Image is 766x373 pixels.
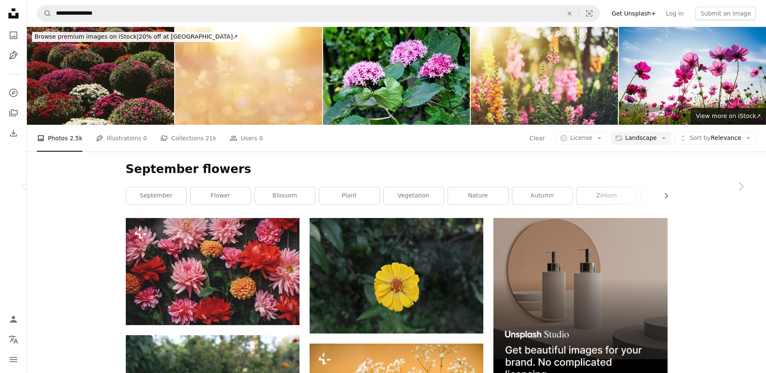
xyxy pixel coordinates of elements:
button: Submit an image [695,7,756,20]
a: Browse premium images on iStock|20% off at [GEOGRAPHIC_DATA]↗ [27,27,245,47]
form: Find visuals sitewide [37,5,600,22]
a: Users 0 [230,125,263,152]
a: autumn [512,187,573,204]
a: earth [641,187,701,204]
button: Clear [529,131,546,145]
span: 0 [259,134,263,143]
span: 21k [205,134,216,143]
a: Log in [661,7,689,20]
a: plant [319,187,379,204]
button: scroll list to the right [658,187,668,204]
img: Blurred autumn background.Abstract natural background with bokeh and sun flares [175,27,322,125]
a: Get Unsplash+ [607,7,661,20]
button: Visual search [579,5,599,21]
a: Next [716,146,766,227]
button: Language [5,331,22,348]
img: The cosmos flower field [619,27,766,125]
span: Landscape [625,134,657,142]
a: Download History [5,125,22,142]
a: blossom [255,187,315,204]
a: Illustrations 0 [96,125,147,152]
img: Colorful red, pink and orange dahlias flowers composition on rustic wood flat lay. Floral card. B... [126,218,300,325]
a: vegetation [384,187,444,204]
button: License [555,131,607,145]
a: Collections [5,105,22,121]
button: Sort byRelevance [675,131,756,145]
img: Clerodendrum Bungei /Rose Glory Bower: Broadleaf Deciduous Perennial with Rounded Terminal Cluste... [323,27,470,125]
a: Illustrations [5,47,22,64]
a: september [126,187,186,204]
a: View more on iStock↗ [691,108,766,125]
a: Log in / Sign up [5,311,22,328]
a: flower [191,187,251,204]
a: a yellow flower in a bush [310,272,483,279]
span: 20% off at [GEOGRAPHIC_DATA] ↗ [34,33,238,40]
span: Browse premium images on iStock | [34,33,138,40]
button: Search Unsplash [37,5,52,21]
span: License [570,134,592,141]
span: 0 [143,134,147,143]
span: Relevance [689,134,741,142]
a: zinium [577,187,637,204]
a: Colorful red, pink and orange dahlias flowers composition on rustic wood flat lay. Floral card. B... [126,268,300,275]
img: Potted Mums [27,27,174,125]
button: Menu [5,351,22,368]
h1: September flowers [126,162,668,177]
a: Explore [5,84,22,101]
a: nature [448,187,508,204]
button: Landscape [610,131,671,145]
button: Clear [560,5,579,21]
img: Colourful snapdragon flowers [471,27,618,125]
a: Collections 21k [160,125,216,152]
span: Sort by [689,134,710,141]
a: Photos [5,27,22,44]
span: View more on iStock ↗ [696,113,761,119]
img: a yellow flower in a bush [310,218,483,334]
